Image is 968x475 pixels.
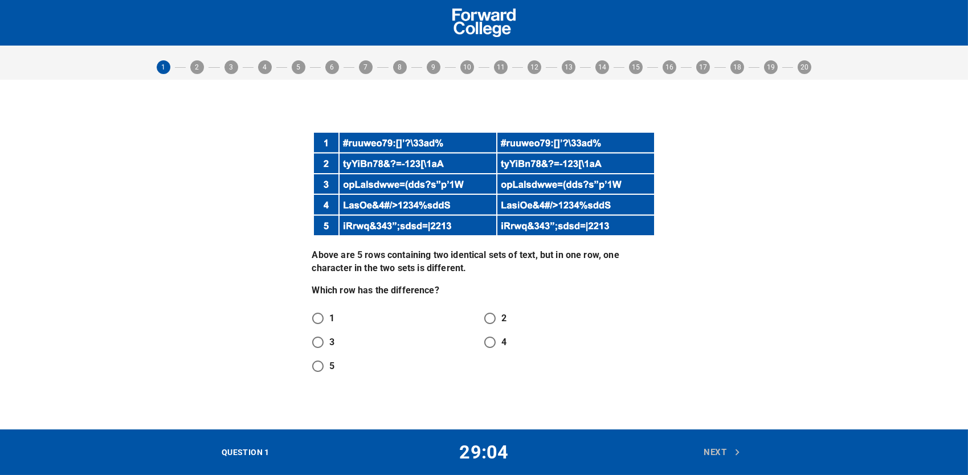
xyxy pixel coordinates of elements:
[330,335,335,349] p: 3
[312,284,656,297] p: Which row has the difference?
[452,9,516,37] img: Forward School
[229,63,233,71] text: 3
[800,63,808,71] text: 20
[632,63,640,71] text: 15
[371,441,597,464] h4: 29:04
[733,63,741,71] text: 18
[502,312,507,325] p: 2
[312,131,656,237] img: 8BPH2Vg53BApsAAAAASUVORK5CYII=
[312,306,656,378] div: answer
[564,63,572,71] text: 13
[330,312,335,325] p: 1
[263,63,267,71] text: 4
[312,249,656,275] p: Above are 5 rows containing two identical sets of text, but in one row, one character in the two ...
[497,63,505,71] text: 11
[222,448,269,457] span: QUESTION 1
[296,63,300,71] text: 5
[364,63,368,71] text: 7
[195,63,199,71] text: 2
[463,63,471,71] text: 10
[767,63,775,71] text: 19
[431,63,435,71] text: 9
[502,335,507,349] p: 4
[699,63,707,71] text: 17
[330,63,334,71] text: 6
[398,63,402,71] text: 8
[330,359,335,373] p: 5
[530,63,538,71] text: 12
[598,63,606,71] text: 14
[162,63,166,71] text: 1
[665,63,673,71] text: 16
